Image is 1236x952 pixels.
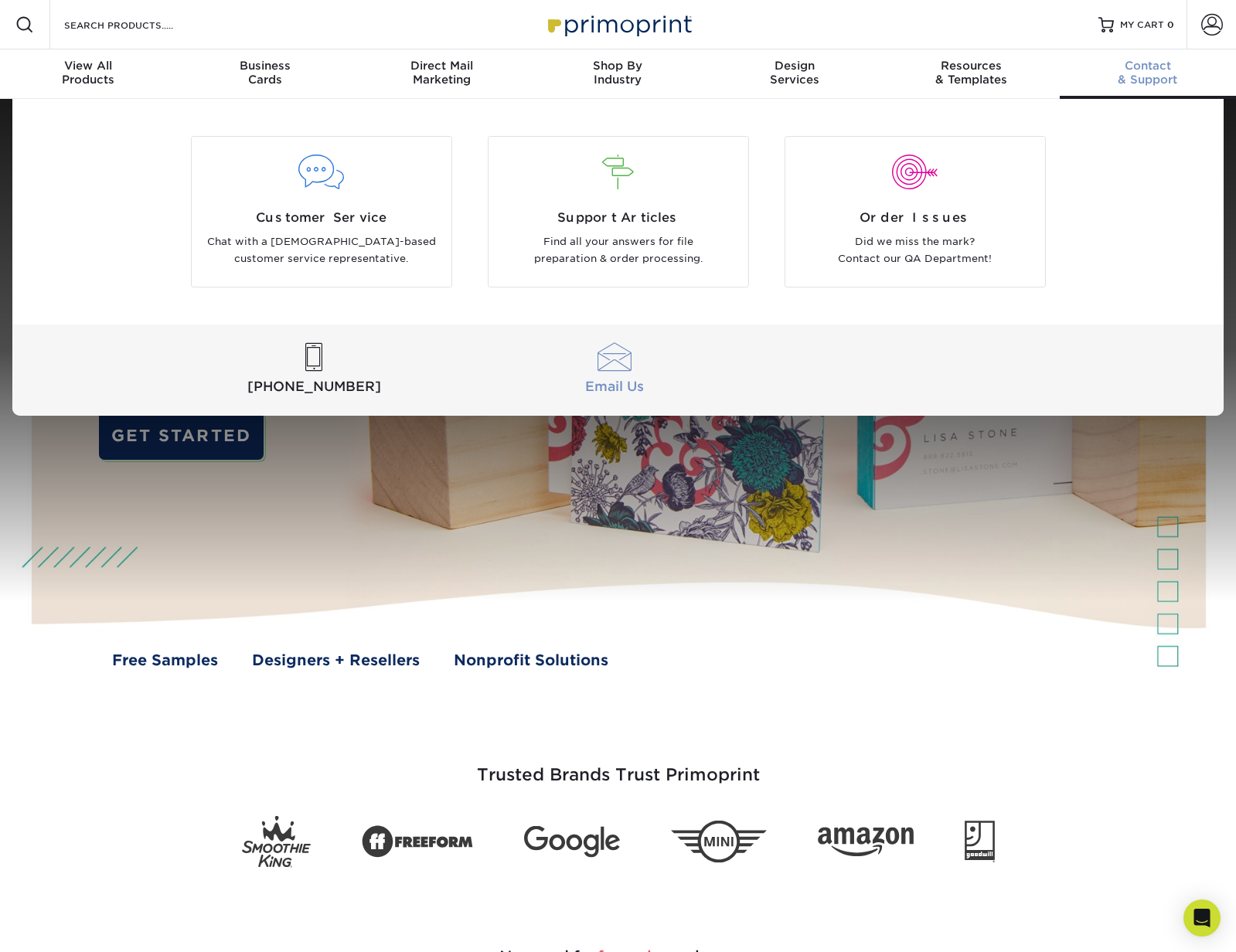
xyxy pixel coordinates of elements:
img: Amazon [818,827,914,856]
img: Goodwill [965,821,995,862]
div: & Support [1060,59,1236,87]
img: Freeform [362,817,473,866]
span: Support Articles [500,209,737,227]
img: Mini [671,821,767,863]
a: Direct MailMarketing [353,49,529,99]
div: Services [707,59,883,87]
span: Order Issues [797,209,1033,227]
img: Smoothie King [242,816,311,868]
img: Google [524,826,620,858]
span: Direct Mail [353,59,529,73]
span: 0 [1167,19,1174,30]
a: Support Articles Find all your answers for file preparation & order processing. [482,136,755,287]
div: Marketing [353,59,529,87]
p: Did we miss the mark? Contact our QA Department! [797,233,1033,268]
a: Nonprofit Solutions [454,650,608,672]
span: Email Us [468,377,762,396]
h3: Trusted Brands Trust Primoprint [166,728,1071,804]
span: Business [176,59,352,73]
input: SEARCH PRODUCTS..... [63,15,213,34]
a: Customer Service Chat with a [DEMOGRAPHIC_DATA]-based customer service representative. [185,136,458,287]
img: Primoprint [541,8,696,41]
a: Contact& Support [1060,49,1236,99]
div: Open Intercom Messenger [1183,899,1221,937]
a: [PHONE_NUMBER] [167,343,461,397]
a: Resources& Templates [883,49,1059,99]
div: Industry [529,59,706,87]
p: Chat with a [DEMOGRAPHIC_DATA]-based customer service representative. [203,233,440,268]
span: [PHONE_NUMBER] [167,377,461,396]
p: Find all your answers for file preparation & order processing. [500,233,737,268]
span: Customer Service [203,209,440,227]
a: Order Issues Did we miss the mark? Contact our QA Department! [778,136,1052,287]
a: Free Samples [112,650,218,672]
a: DesignServices [707,49,883,99]
span: Shop By [529,59,706,73]
div: Cards [176,59,352,87]
span: Design [707,59,883,73]
span: MY CART [1120,19,1164,32]
span: Resources [883,59,1059,73]
a: Shop ByIndustry [529,49,706,99]
div: & Templates [883,59,1059,87]
a: Designers + Resellers [252,650,420,672]
span: Contact [1060,59,1236,73]
a: BusinessCards [176,49,352,99]
a: Email Us [468,343,762,397]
